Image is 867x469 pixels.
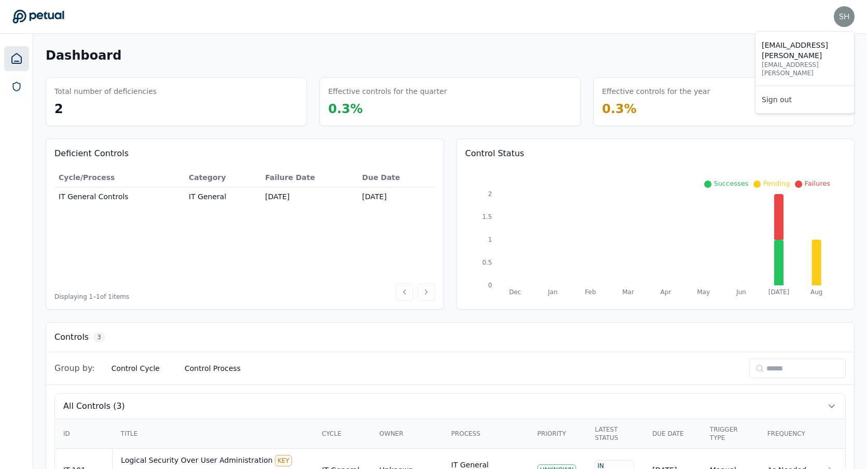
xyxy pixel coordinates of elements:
a: Go to Dashboard [12,9,64,24]
button: Control Cycle [103,359,168,378]
span: Group by: [54,362,95,375]
tspan: 1.5 [482,213,492,220]
img: shekhar.khedekar+snowflake@petual.ai [834,6,855,27]
tspan: Feb [585,288,596,296]
div: Latest Status [595,425,636,442]
tspan: Apr [661,288,672,296]
button: Next [417,283,435,301]
tspan: May [697,288,710,296]
a: Sign out [756,90,854,109]
div: Process [451,430,521,438]
a: Dashboard [4,46,29,71]
div: KEY [275,455,292,466]
h3: Deficient Controls [54,147,435,160]
h3: Effective controls for the year [602,86,710,96]
span: Displaying 1– 1 of 1 items [54,293,129,301]
span: Successes [714,180,748,187]
div: Priority [537,430,578,438]
h3: Total number of deficiencies [54,86,157,96]
div: Cycle [322,430,363,438]
h3: Control Status [465,147,846,160]
h3: Controls [54,331,89,343]
tspan: [DATE] [768,288,790,296]
td: IT General Controls [54,187,185,206]
tspan: 0 [488,282,492,289]
span: 3 [93,332,105,342]
button: Control Process [176,359,249,378]
th: Category [185,168,261,187]
div: Due Date [652,430,693,438]
span: Failures [804,180,830,187]
tspan: 2 [488,190,492,198]
span: Pending [763,180,790,187]
span: 2 [54,102,63,116]
tspan: 1 [488,236,492,243]
td: [DATE] [358,187,435,206]
tspan: Dec [509,288,521,296]
h1: Dashboard [46,47,121,64]
div: ID [63,430,104,438]
a: SOC [5,75,28,98]
p: [EMAIL_ADDRESS][PERSON_NAME] [762,40,848,61]
div: Trigger Type [710,425,751,442]
span: All Controls (3) [63,400,125,412]
th: Cycle/Process [54,168,185,187]
tspan: Jan [548,288,558,296]
button: Previous [396,283,413,301]
div: Title [121,430,305,438]
tspan: Mar [622,288,634,296]
tspan: Aug [810,288,822,296]
span: 0.3 % [602,102,637,116]
button: All Controls (3) [55,394,845,419]
span: 0.3 % [328,102,363,116]
th: Due Date [358,168,435,187]
div: Frequency [767,430,808,438]
tspan: Jun [736,288,746,296]
td: [DATE] [261,187,358,206]
td: IT General [185,187,261,206]
div: Owner [380,430,435,438]
th: Failure Date [261,168,358,187]
tspan: 0.5 [482,259,492,266]
h3: Effective controls for the quarter [328,86,447,96]
div: Logical Security Over User Administration [121,455,305,466]
p: [EMAIL_ADDRESS][PERSON_NAME] [762,61,848,77]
